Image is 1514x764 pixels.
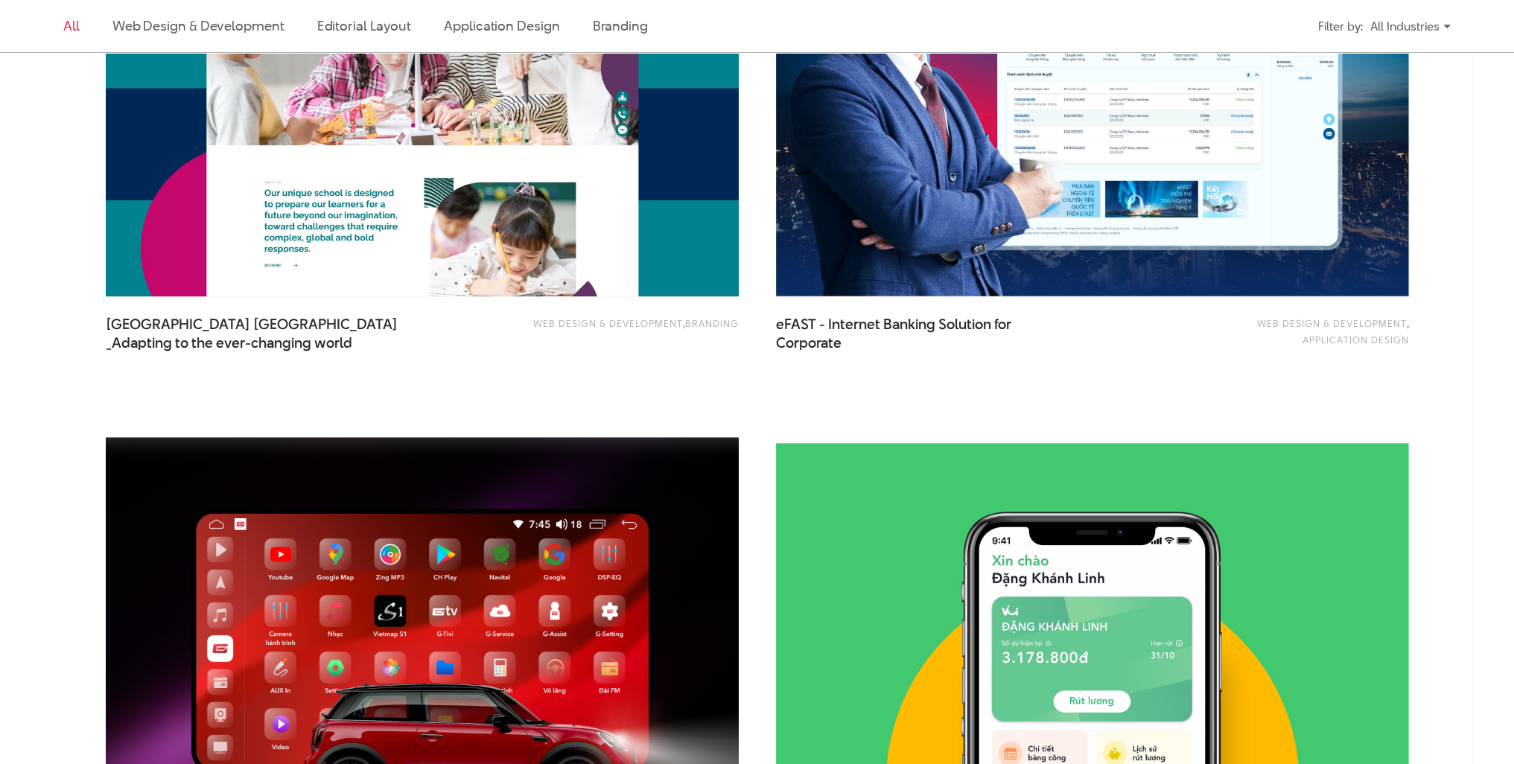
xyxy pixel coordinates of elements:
[1318,13,1363,39] div: Filter by:
[776,315,1074,352] span: eFAST - Internet Banking Solution for
[593,16,648,35] a: Branding
[1370,13,1451,39] div: All Industries
[1156,315,1409,348] div: ,
[106,315,404,352] span: [GEOGRAPHIC_DATA] [GEOGRAPHIC_DATA] -
[112,334,352,353] span: Adapting to the ever-changing world
[106,315,404,352] a: [GEOGRAPHIC_DATA] [GEOGRAPHIC_DATA] -Adapting to the ever-changing world
[63,16,80,35] a: All
[317,16,412,35] a: Editorial Layout
[112,16,284,35] a: Web Design & Development
[685,316,739,330] a: Branding
[444,16,559,35] a: Application Design
[1257,316,1407,330] a: Web Design & Development
[486,315,739,345] div: ,
[533,316,683,330] a: Web Design & Development
[1303,333,1409,346] a: Application Design
[776,334,842,353] span: Corporate
[776,315,1074,352] a: eFAST - Internet Banking Solution forCorporate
